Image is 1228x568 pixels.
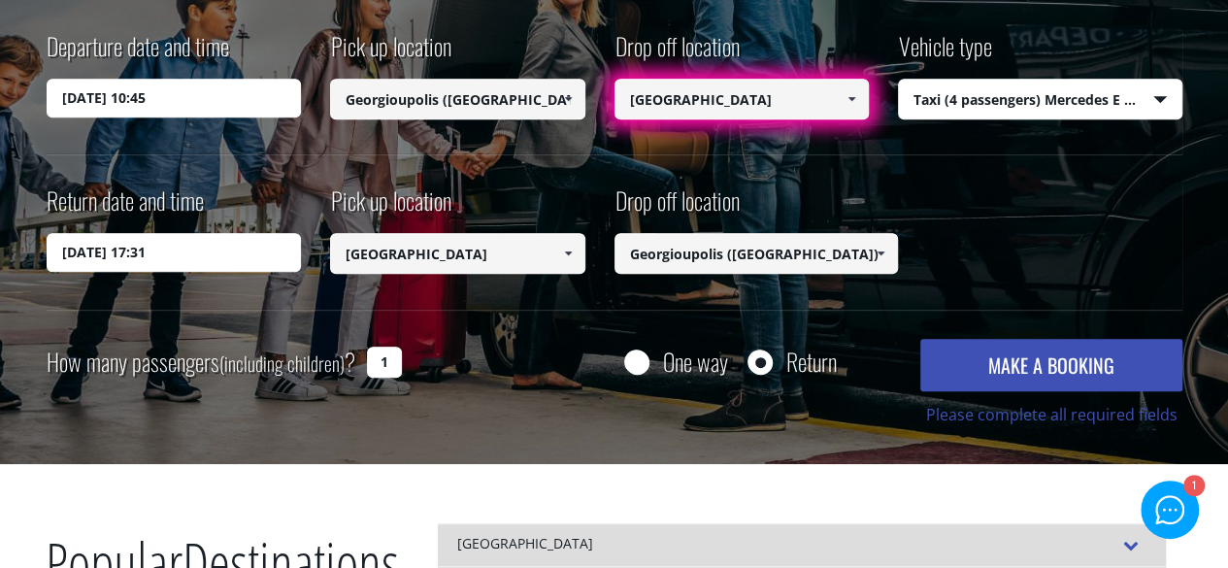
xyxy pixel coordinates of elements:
a: Show All Items [836,79,868,119]
input: Select pickup location [330,79,585,119]
label: Vehicle type [898,29,992,79]
a: Show All Items [865,233,897,274]
label: Pick up location [330,184,451,233]
input: Select drop-off location [614,233,899,274]
label: How many passengers ? [47,339,355,386]
label: Return date and time [47,184,204,233]
div: [GEOGRAPHIC_DATA] [438,523,1166,566]
button: MAKE A BOOKING [920,339,1181,391]
label: Drop off location [614,184,740,233]
div: 1 [1182,477,1203,497]
label: Pick up location [330,29,451,79]
a: Show All Items [551,233,583,274]
label: Departure date and time [47,29,229,79]
small: (including children) [219,349,345,378]
a: Show All Items [551,79,583,119]
label: One way [663,350,728,374]
input: Select drop-off location [614,79,870,119]
input: Select pickup location [330,233,585,274]
div: Please complete all required fields [920,404,1181,426]
label: Return [786,350,837,374]
label: Drop off location [614,29,740,79]
span: Taxi (4 passengers) Mercedes E Class [899,80,1181,120]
